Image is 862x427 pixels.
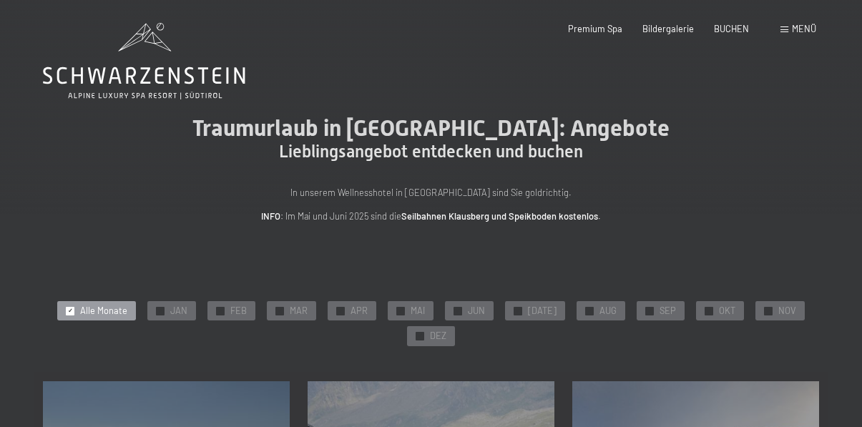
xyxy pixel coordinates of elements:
span: AUG [599,305,617,318]
span: APR [351,305,368,318]
span: Alle Monate [80,305,127,318]
span: OKT [719,305,735,318]
span: MAI [411,305,425,318]
span: ✓ [647,307,652,315]
span: FEB [230,305,247,318]
span: Menü [792,23,816,34]
span: ✓ [766,307,771,315]
a: Bildergalerie [642,23,694,34]
span: ✓ [68,307,73,315]
span: [DATE] [528,305,557,318]
span: NOV [778,305,796,318]
p: : Im Mai und Juni 2025 sind die . [145,209,717,223]
span: DEZ [430,330,446,343]
span: ✓ [158,307,163,315]
span: Lieblingsangebot entdecken und buchen [279,142,583,162]
span: ✓ [418,333,423,340]
span: JAN [170,305,187,318]
span: ✓ [707,307,712,315]
span: ✓ [587,307,592,315]
span: ✓ [218,307,223,315]
span: JUN [468,305,485,318]
strong: INFO [261,210,280,222]
p: In unserem Wellnesshotel in [GEOGRAPHIC_DATA] sind Sie goldrichtig. [145,185,717,200]
span: ✓ [278,307,283,315]
span: SEP [660,305,676,318]
span: ✓ [398,307,403,315]
span: ✓ [516,307,521,315]
a: Premium Spa [568,23,622,34]
strong: Seilbahnen Klausberg und Speikboden kostenlos [401,210,598,222]
span: ✓ [338,307,343,315]
span: MAR [290,305,308,318]
span: ✓ [456,307,461,315]
a: BUCHEN [714,23,749,34]
span: Traumurlaub in [GEOGRAPHIC_DATA]: Angebote [192,114,670,142]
